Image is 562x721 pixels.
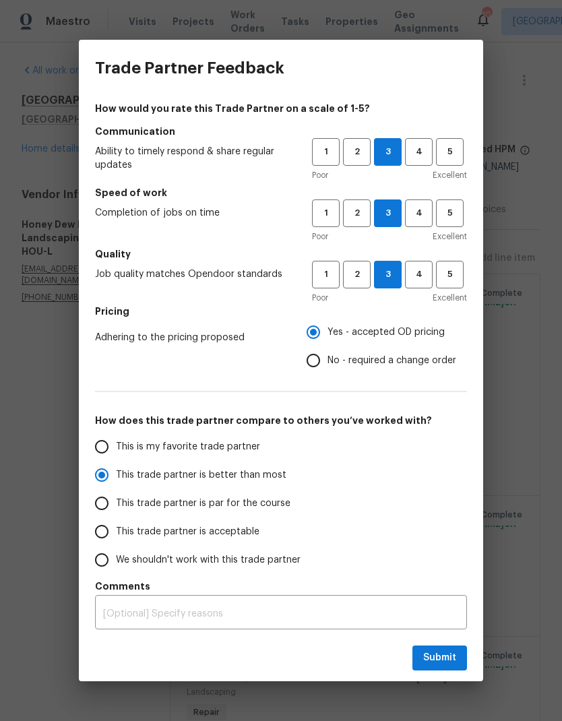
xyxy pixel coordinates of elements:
[95,247,467,261] h5: Quality
[343,261,371,288] button: 2
[95,331,285,344] span: Adhering to the pricing proposed
[405,261,433,288] button: 4
[374,199,402,227] button: 3
[312,291,328,305] span: Poor
[95,206,290,220] span: Completion of jobs on time
[436,138,464,166] button: 5
[312,199,340,227] button: 1
[343,199,371,227] button: 2
[375,267,401,282] span: 3
[312,261,340,288] button: 1
[375,144,401,160] span: 3
[95,305,467,318] h5: Pricing
[95,268,290,281] span: Job quality matches Opendoor standards
[344,144,369,160] span: 2
[116,525,259,539] span: This trade partner is acceptable
[344,206,369,221] span: 2
[436,261,464,288] button: 5
[406,144,431,160] span: 4
[95,59,284,77] h3: Trade Partner Feedback
[327,325,445,340] span: Yes - accepted OD pricing
[312,138,340,166] button: 1
[312,230,328,243] span: Poor
[412,646,467,670] button: Submit
[313,144,338,160] span: 1
[116,497,290,511] span: This trade partner is par for the course
[95,186,467,199] h5: Speed of work
[433,291,467,305] span: Excellent
[313,267,338,282] span: 1
[95,433,467,574] div: How does this trade partner compare to others you’ve worked with?
[95,145,290,172] span: Ability to timely respond & share regular updates
[327,354,456,368] span: No - required a change order
[95,125,467,138] h5: Communication
[437,144,462,160] span: 5
[405,199,433,227] button: 4
[116,553,301,567] span: We shouldn't work with this trade partner
[313,206,338,221] span: 1
[437,267,462,282] span: 5
[406,206,431,221] span: 4
[95,102,467,115] h4: How would you rate this Trade Partner on a scale of 1-5?
[406,267,431,282] span: 4
[307,318,467,375] div: Pricing
[437,206,462,221] span: 5
[405,138,433,166] button: 4
[343,138,371,166] button: 2
[423,650,456,666] span: Submit
[312,168,328,182] span: Poor
[95,414,467,427] h5: How does this trade partner compare to others you’ve worked with?
[433,230,467,243] span: Excellent
[95,579,467,593] h5: Comments
[433,168,467,182] span: Excellent
[374,138,402,166] button: 3
[374,261,402,288] button: 3
[375,206,401,221] span: 3
[116,440,260,454] span: This is my favorite trade partner
[436,199,464,227] button: 5
[116,468,286,482] span: This trade partner is better than most
[344,267,369,282] span: 2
